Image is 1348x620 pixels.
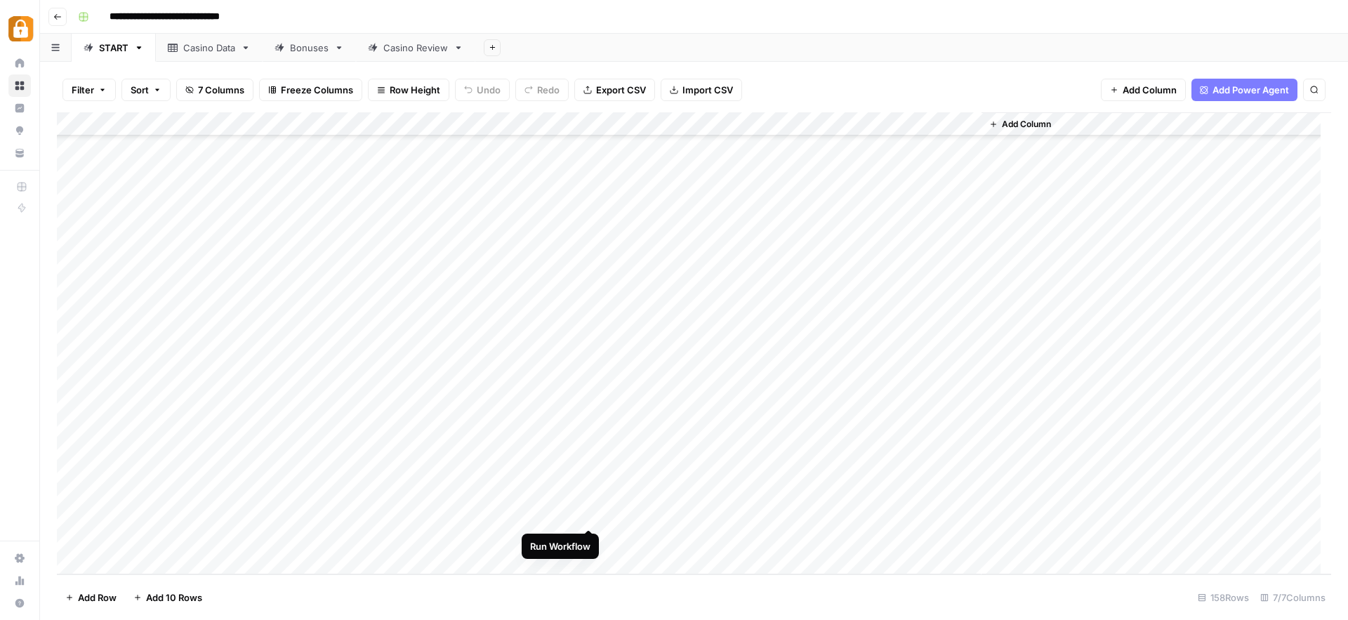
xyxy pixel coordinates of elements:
[290,41,329,55] div: Bonuses
[57,586,125,609] button: Add Row
[8,142,31,164] a: Your Data
[574,79,655,101] button: Export CSV
[121,79,171,101] button: Sort
[455,79,510,101] button: Undo
[1192,586,1255,609] div: 158 Rows
[1101,79,1186,101] button: Add Column
[390,83,440,97] span: Row Height
[8,52,31,74] a: Home
[281,83,353,97] span: Freeze Columns
[984,115,1057,133] button: Add Column
[477,83,501,97] span: Undo
[146,591,202,605] span: Add 10 Rows
[368,79,449,101] button: Row Height
[263,34,356,62] a: Bonuses
[8,74,31,97] a: Browse
[72,34,156,62] a: START
[1123,83,1177,97] span: Add Column
[72,83,94,97] span: Filter
[156,34,263,62] a: Casino Data
[62,79,116,101] button: Filter
[99,41,128,55] div: START
[8,119,31,142] a: Opportunities
[78,591,117,605] span: Add Row
[8,547,31,569] a: Settings
[8,97,31,119] a: Insights
[356,34,475,62] a: Casino Review
[183,41,235,55] div: Casino Data
[537,83,560,97] span: Redo
[176,79,253,101] button: 7 Columns
[131,83,149,97] span: Sort
[530,539,590,553] div: Run Workflow
[1191,79,1297,101] button: Add Power Agent
[515,79,569,101] button: Redo
[1255,586,1331,609] div: 7/7 Columns
[682,83,733,97] span: Import CSV
[1212,83,1289,97] span: Add Power Agent
[8,11,31,46] button: Workspace: Adzz
[125,586,211,609] button: Add 10 Rows
[1002,118,1051,131] span: Add Column
[259,79,362,101] button: Freeze Columns
[383,41,448,55] div: Casino Review
[661,79,742,101] button: Import CSV
[8,592,31,614] button: Help + Support
[596,83,646,97] span: Export CSV
[8,16,34,41] img: Adzz Logo
[198,83,244,97] span: 7 Columns
[8,569,31,592] a: Usage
